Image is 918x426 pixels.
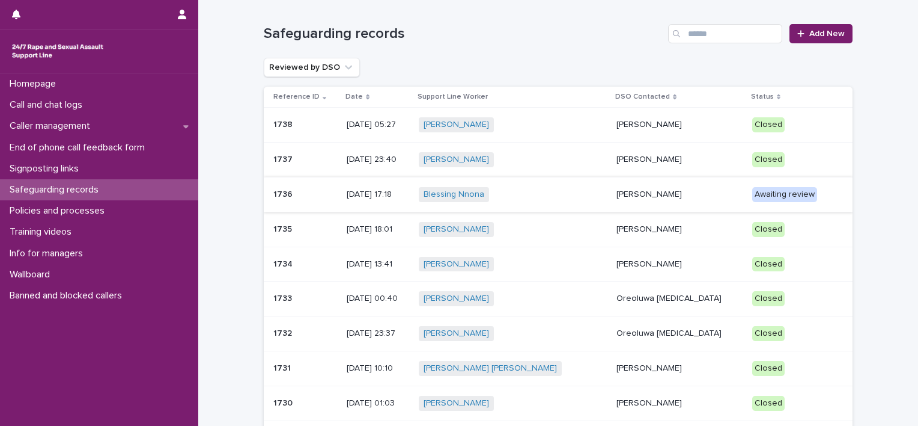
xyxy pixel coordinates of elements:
a: Blessing Nnona [424,190,484,200]
tr: 17341734 [DATE] 13:41[PERSON_NAME] [PERSON_NAME]Closed [264,247,853,282]
a: [PERSON_NAME] [424,155,489,165]
p: Oreoluwa [MEDICAL_DATA] [616,329,743,339]
p: 1731 [273,361,293,374]
p: [DATE] 23:37 [347,329,409,339]
p: Signposting links [5,163,88,174]
p: 1732 [273,326,294,339]
div: Closed [752,326,785,341]
p: 1734 [273,257,295,270]
p: 1733 [273,291,294,304]
a: [PERSON_NAME] [PERSON_NAME] [424,363,557,374]
p: [DATE] 05:27 [347,120,409,130]
p: Status [751,90,774,103]
input: Search [668,24,782,43]
p: 1738 [273,117,295,130]
p: Caller management [5,120,100,132]
img: rhQMoQhaT3yELyF149Cw [10,39,106,63]
p: [PERSON_NAME] [616,363,743,374]
tr: 17301730 [DATE] 01:03[PERSON_NAME] [PERSON_NAME]Closed [264,386,853,421]
a: [PERSON_NAME] [424,224,489,235]
p: Date [345,90,363,103]
tr: 17351735 [DATE] 18:01[PERSON_NAME] [PERSON_NAME]Closed [264,212,853,247]
div: Closed [752,117,785,132]
p: [PERSON_NAME] [616,120,743,130]
p: [PERSON_NAME] [616,259,743,270]
p: [DATE] 13:41 [347,259,409,270]
a: Add New [789,24,853,43]
p: 1730 [273,396,295,409]
tr: 17321732 [DATE] 23:37[PERSON_NAME] Oreoluwa [MEDICAL_DATA]Closed [264,316,853,351]
tr: 17361736 [DATE] 17:18Blessing Nnona [PERSON_NAME]Awaiting review [264,177,853,212]
p: [DATE] 10:10 [347,363,409,374]
p: Safeguarding records [5,184,108,196]
p: [DATE] 17:18 [347,190,409,200]
div: Closed [752,257,785,272]
p: Oreoluwa [MEDICAL_DATA] [616,294,743,304]
a: [PERSON_NAME] [424,259,489,270]
p: [DATE] 18:01 [347,224,409,235]
div: Closed [752,361,785,376]
p: Wallboard [5,269,59,280]
a: [PERSON_NAME] [424,398,489,409]
button: Reviewed by DSO [264,58,360,77]
p: End of phone call feedback form [5,142,154,153]
p: [PERSON_NAME] [616,190,743,200]
p: Info for managers [5,248,93,259]
h1: Safeguarding records [264,25,663,43]
p: 1735 [273,222,294,235]
tr: 17311731 [DATE] 10:10[PERSON_NAME] [PERSON_NAME] [PERSON_NAME]Closed [264,351,853,386]
p: 1736 [273,187,295,200]
div: Closed [752,291,785,306]
p: [DATE] 23:40 [347,155,409,165]
span: Add New [809,29,845,38]
p: Banned and blocked callers [5,290,132,301]
tr: 17381738 [DATE] 05:27[PERSON_NAME] [PERSON_NAME]Closed [264,108,853,143]
div: Closed [752,396,785,411]
p: 1737 [273,152,295,165]
p: Policies and processes [5,205,114,217]
a: [PERSON_NAME] [424,294,489,304]
div: Closed [752,152,785,167]
div: Awaiting review [752,187,817,202]
p: Reference ID [273,90,320,103]
p: [PERSON_NAME] [616,155,743,165]
p: [PERSON_NAME] [616,398,743,409]
a: [PERSON_NAME] [424,120,489,130]
div: Closed [752,222,785,237]
p: Support Line Worker [418,90,488,103]
p: Homepage [5,78,65,90]
a: [PERSON_NAME] [424,329,489,339]
p: [DATE] 01:03 [347,398,409,409]
p: [DATE] 00:40 [347,294,409,304]
p: [PERSON_NAME] [616,224,743,235]
tr: 17371737 [DATE] 23:40[PERSON_NAME] [PERSON_NAME]Closed [264,143,853,177]
p: DSO Contacted [615,90,670,103]
p: Call and chat logs [5,99,92,111]
p: Training videos [5,226,81,238]
tr: 17331733 [DATE] 00:40[PERSON_NAME] Oreoluwa [MEDICAL_DATA]Closed [264,282,853,316]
